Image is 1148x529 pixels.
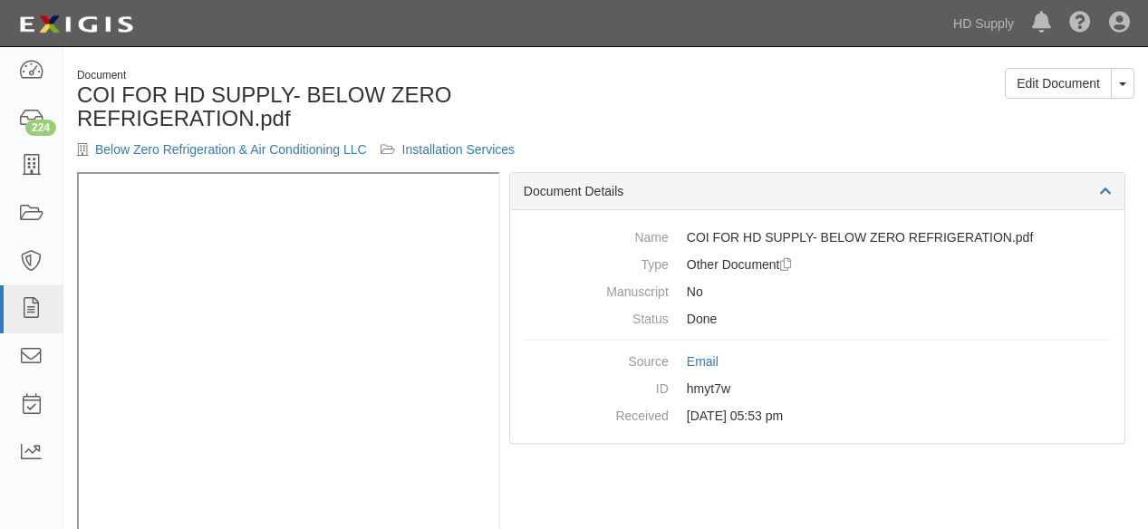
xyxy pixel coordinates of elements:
dd: [DATE] 05:53 pm [524,402,1111,429]
a: HD Supply [944,5,1023,42]
dt: Received [524,402,669,425]
div: Document Details [510,173,1124,210]
dt: Name [524,224,669,246]
dd: COI FOR HD SUPPLY- BELOW ZERO REFRIGERATION.pdf [524,224,1111,251]
a: Email [687,354,719,369]
dd: Done [524,305,1111,332]
div: 224 [25,120,56,136]
i: Help Center - Complianz [1069,13,1091,34]
div: Document [77,68,593,83]
a: Installation Services [402,142,516,157]
dt: Source [524,348,669,370]
dt: Status [524,305,669,328]
a: Edit Document [1005,68,1112,99]
h1: COI FOR HD SUPPLY- BELOW ZERO REFRIGERATION.pdf [77,83,593,131]
dt: Manuscript [524,278,669,301]
dt: Type [524,251,669,274]
a: Below Zero Refrigeration & Air Conditioning LLC [95,142,367,157]
dd: Other Document [524,251,1111,278]
dt: ID [524,375,669,398]
dd: hmyt7w [524,375,1111,402]
i: Duplicate [780,259,791,272]
img: logo-5460c22ac91f19d4615b14bd174203de0afe785f0fc80cf4dbbc73dc1793850b.png [14,8,139,41]
dd: No [524,278,1111,305]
